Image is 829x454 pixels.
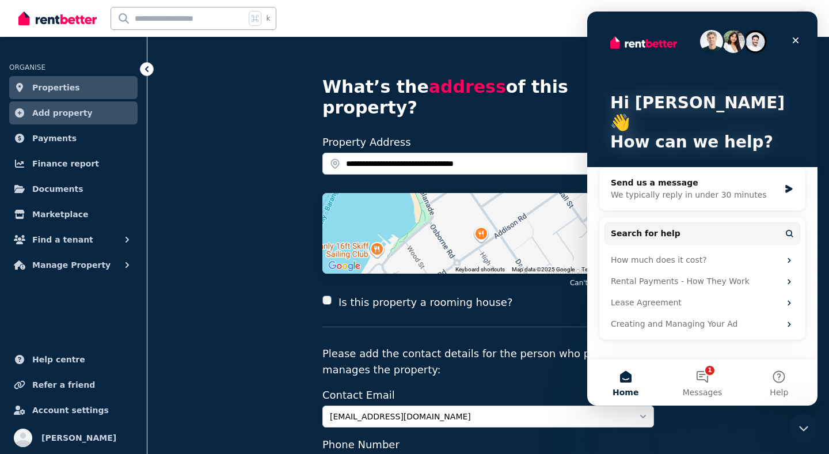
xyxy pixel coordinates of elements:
span: Map data ©2025 Google [512,266,575,273]
a: Finance report [9,152,138,175]
iframe: Intercom live chat [789,414,819,444]
span: Payments [32,131,77,145]
a: Payments [9,127,138,150]
label: Is this property a rooming house? [339,294,512,311]
span: Refer a friend [32,378,95,392]
span: k [266,14,270,23]
label: Contact Email [322,387,654,403]
img: Google [325,259,363,274]
a: Properties [9,76,138,99]
button: Find a tenant [9,228,138,251]
span: ORGANISE [9,63,45,71]
a: Marketplace [9,203,138,226]
a: Add property [9,101,138,124]
button: Can't find your address? [570,278,654,287]
label: Phone Number [322,437,654,453]
button: Keyboard shortcuts [455,266,505,274]
a: Account settings [9,399,138,422]
a: Open this area in Google Maps (opens a new window) [325,259,363,274]
a: Documents [9,177,138,200]
span: [PERSON_NAME] [41,431,116,445]
a: Help centre [9,348,138,371]
span: address [429,77,506,97]
a: Terms [581,266,598,273]
iframe: Intercom live chat [587,12,817,406]
p: Please add the contact details for the person who primarily manages the property: [322,346,654,378]
a: Refer a friend [9,373,138,396]
span: Manage Property [32,258,111,272]
label: Property Address [322,136,411,148]
span: Account settings [32,403,109,417]
button: [EMAIL_ADDRESS][DOMAIN_NAME] [322,406,654,427]
span: Properties [32,81,80,94]
span: Finance report [32,157,99,171]
span: Add property [32,106,93,120]
img: RentBetter [18,10,97,27]
span: Find a tenant [32,233,93,247]
span: Marketplace [32,207,88,221]
button: Manage Property [9,254,138,277]
h4: What’s the of this property? [322,77,654,118]
span: Help centre [32,353,85,366]
span: Documents [32,182,83,196]
span: [EMAIL_ADDRESS][DOMAIN_NAME] [330,411,630,422]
